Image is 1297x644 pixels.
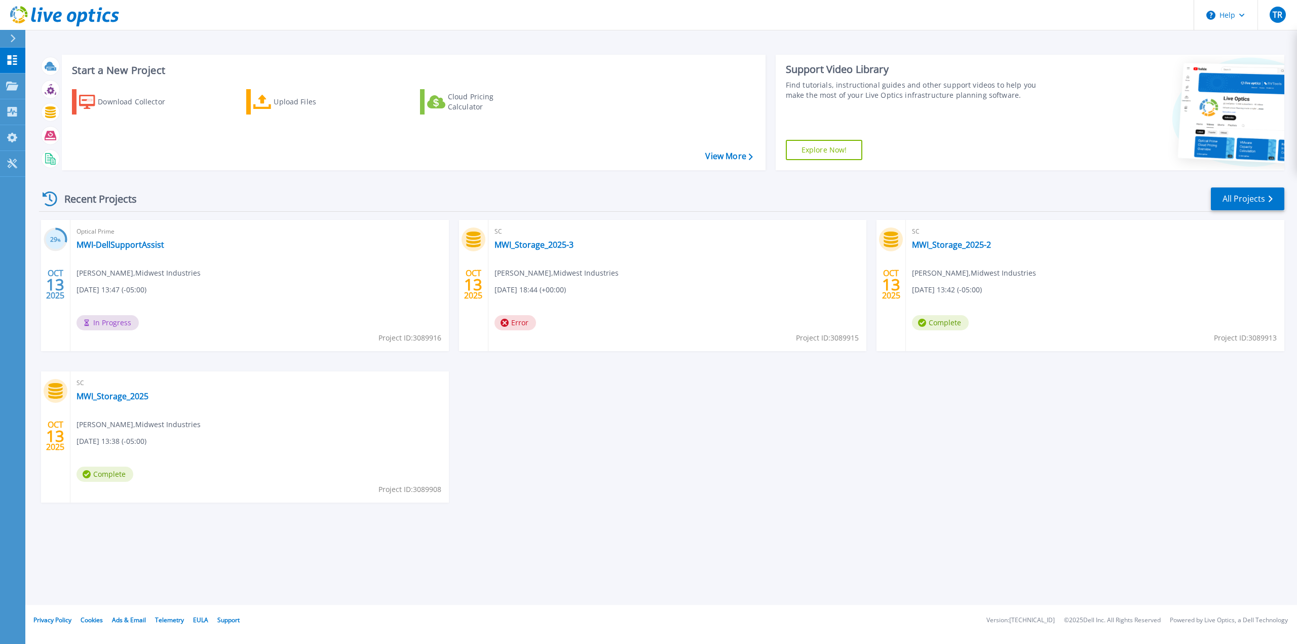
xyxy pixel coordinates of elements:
[77,377,443,389] span: SC
[986,617,1055,624] li: Version: [TECHNICAL_ID]
[912,268,1036,279] span: [PERSON_NAME] , Midwest Industries
[77,240,164,250] a: MWI-DellSupportAssist
[912,315,969,330] span: Complete
[786,63,1049,76] div: Support Video Library
[448,92,529,112] div: Cloud Pricing Calculator
[98,92,179,112] div: Download Collector
[155,616,184,624] a: Telemetry
[786,80,1049,100] div: Find tutorials, instructional guides and other support videos to help you make the most of your L...
[77,436,146,447] span: [DATE] 13:38 (-05:00)
[1273,11,1282,19] span: TR
[420,89,533,115] a: Cloud Pricing Calculator
[1214,332,1277,344] span: Project ID: 3089913
[77,268,201,279] span: [PERSON_NAME] , Midwest Industries
[464,266,483,303] div: OCT 2025
[77,226,443,237] span: Optical Prime
[112,616,146,624] a: Ads & Email
[912,284,982,295] span: [DATE] 13:42 (-05:00)
[494,315,536,330] span: Error
[72,65,752,76] h3: Start a New Project
[39,186,150,211] div: Recent Projects
[77,315,139,330] span: In Progress
[77,284,146,295] span: [DATE] 13:47 (-05:00)
[494,268,619,279] span: [PERSON_NAME] , Midwest Industries
[77,391,148,401] a: MWI_Storage_2025
[912,240,991,250] a: MWI_Storage_2025-2
[77,467,133,482] span: Complete
[77,419,201,430] span: [PERSON_NAME] , Midwest Industries
[57,237,61,243] span: %
[44,234,67,246] h3: 29
[46,266,65,303] div: OCT 2025
[217,616,240,624] a: Support
[274,92,355,112] div: Upload Files
[72,89,185,115] a: Download Collector
[882,266,901,303] div: OCT 2025
[796,332,859,344] span: Project ID: 3089915
[46,418,65,454] div: OCT 2025
[193,616,208,624] a: EULA
[81,616,103,624] a: Cookies
[494,284,566,295] span: [DATE] 18:44 (+00:00)
[494,240,574,250] a: MWI_Storage_2025-3
[464,280,482,289] span: 13
[378,332,441,344] span: Project ID: 3089916
[378,484,441,495] span: Project ID: 3089908
[882,280,900,289] span: 13
[33,616,71,624] a: Privacy Policy
[1170,617,1288,624] li: Powered by Live Optics, a Dell Technology
[1211,187,1284,210] a: All Projects
[705,151,752,161] a: View More
[912,226,1278,237] span: SC
[246,89,359,115] a: Upload Files
[494,226,861,237] span: SC
[46,432,64,440] span: 13
[1064,617,1161,624] li: © 2025 Dell Inc. All Rights Reserved
[46,280,64,289] span: 13
[786,140,863,160] a: Explore Now!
